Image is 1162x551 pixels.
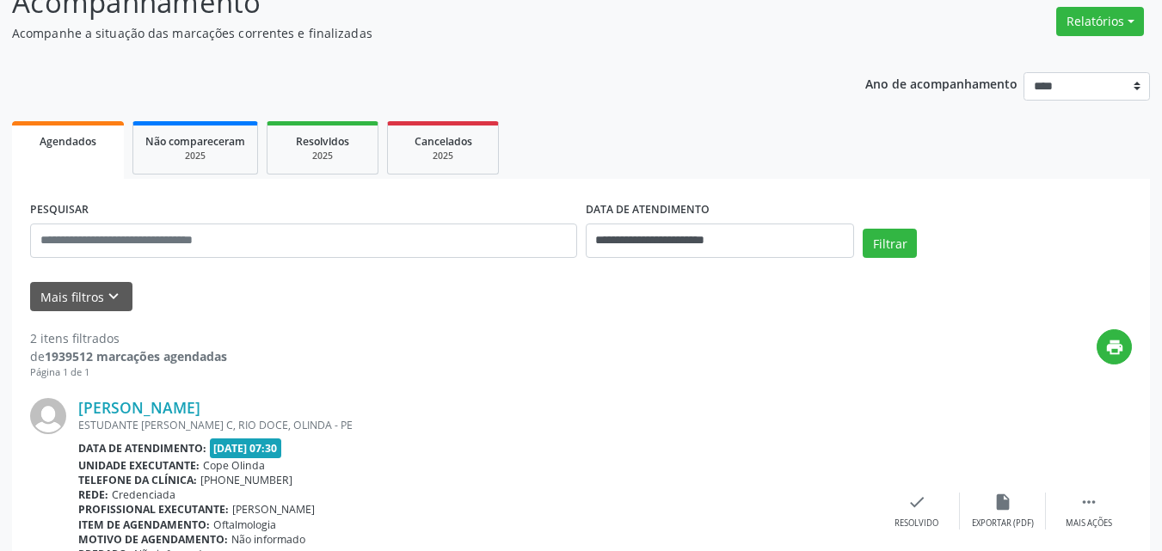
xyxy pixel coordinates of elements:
[78,418,874,432] div: ESTUDANTE [PERSON_NAME] C, RIO DOCE, OLINDA - PE
[213,517,276,532] span: Oftalmologia
[40,134,96,149] span: Agendados
[415,134,472,149] span: Cancelados
[907,493,926,511] i: check
[231,532,305,547] span: Não informado
[45,348,227,364] strong: 1939512 marcações agendadas
[78,502,229,517] b: Profissional executante:
[1079,493,1098,511] i: 
[1066,517,1112,530] div: Mais ações
[78,441,206,456] b: Data de atendimento:
[400,150,486,162] div: 2025
[1056,7,1144,36] button: Relatórios
[30,365,227,380] div: Página 1 de 1
[865,72,1018,94] p: Ano de acompanhamento
[78,487,108,502] b: Rede:
[78,473,197,487] b: Telefone da clínica:
[30,398,66,434] img: img
[993,493,1012,511] i: insert_drive_file
[972,517,1034,530] div: Exportar (PDF)
[203,458,265,473] span: Cope Olinda
[895,517,938,530] div: Resolvido
[104,287,123,306] i: keyboard_arrow_down
[1097,329,1132,364] button: print
[586,197,710,223] label: DATA DE ATENDIMENTO
[78,398,200,417] a: [PERSON_NAME]
[145,150,245,162] div: 2025
[1105,338,1124,357] i: print
[145,134,245,149] span: Não compareceram
[280,150,366,162] div: 2025
[30,347,227,365] div: de
[30,329,227,347] div: 2 itens filtrados
[200,473,292,487] span: [PHONE_NUMBER]
[30,197,89,223] label: PESQUISAR
[112,487,175,502] span: Credenciada
[296,134,349,149] span: Resolvidos
[232,502,315,517] span: [PERSON_NAME]
[12,24,808,42] p: Acompanhe a situação das marcações correntes e finalizadas
[78,517,210,532] b: Item de agendamento:
[30,282,132,312] button: Mais filtroskeyboard_arrow_down
[210,438,282,458] span: [DATE] 07:30
[78,532,228,547] b: Motivo de agendamento:
[78,458,200,473] b: Unidade executante:
[863,229,917,258] button: Filtrar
